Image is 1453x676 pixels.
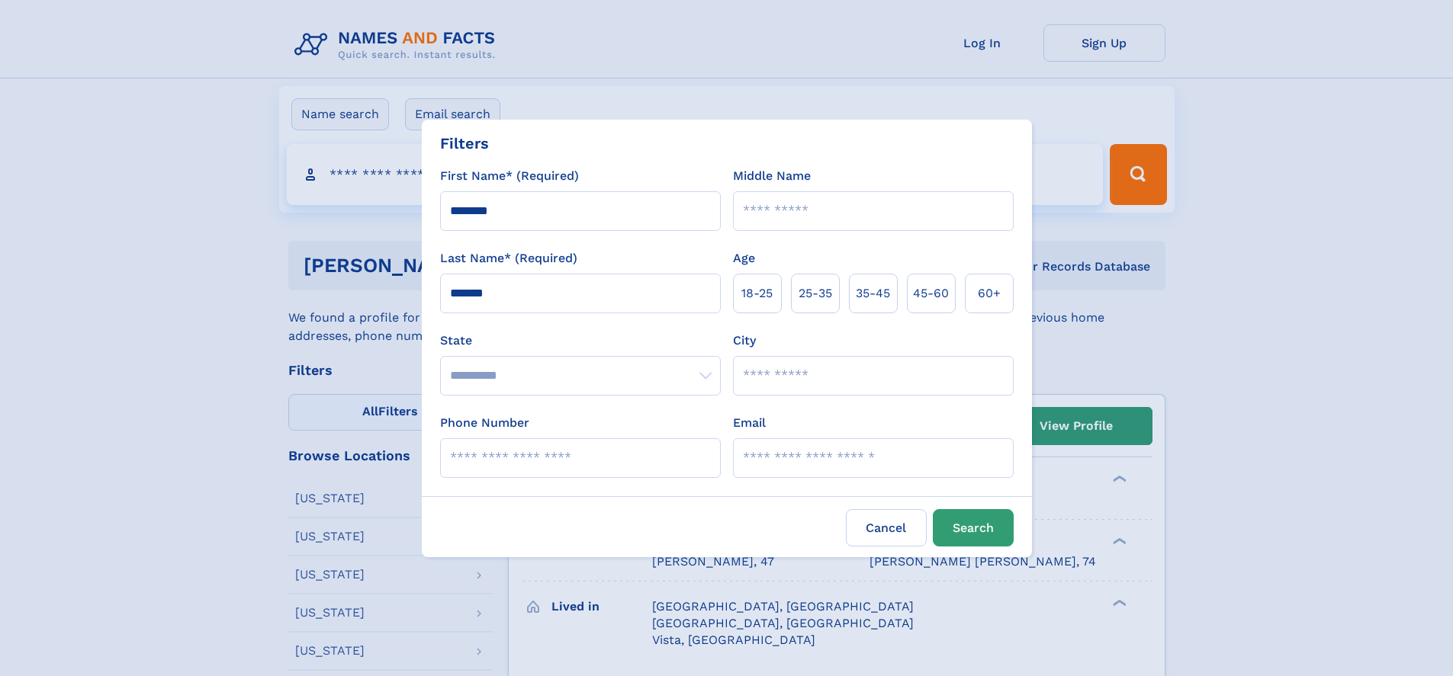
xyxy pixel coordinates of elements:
label: State [440,332,721,350]
label: Middle Name [733,167,811,185]
button: Search [933,509,1014,546]
label: Age [733,249,755,268]
div: Filters [440,132,489,155]
span: 45‑60 [913,284,949,303]
span: 35‑45 [856,284,890,303]
label: Cancel [846,509,927,546]
span: 60+ [978,284,1001,303]
label: Last Name* (Required) [440,249,577,268]
label: Email [733,414,766,432]
span: 18‑25 [741,284,773,303]
label: City [733,332,756,350]
span: 25‑35 [799,284,832,303]
label: Phone Number [440,414,529,432]
label: First Name* (Required) [440,167,579,185]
